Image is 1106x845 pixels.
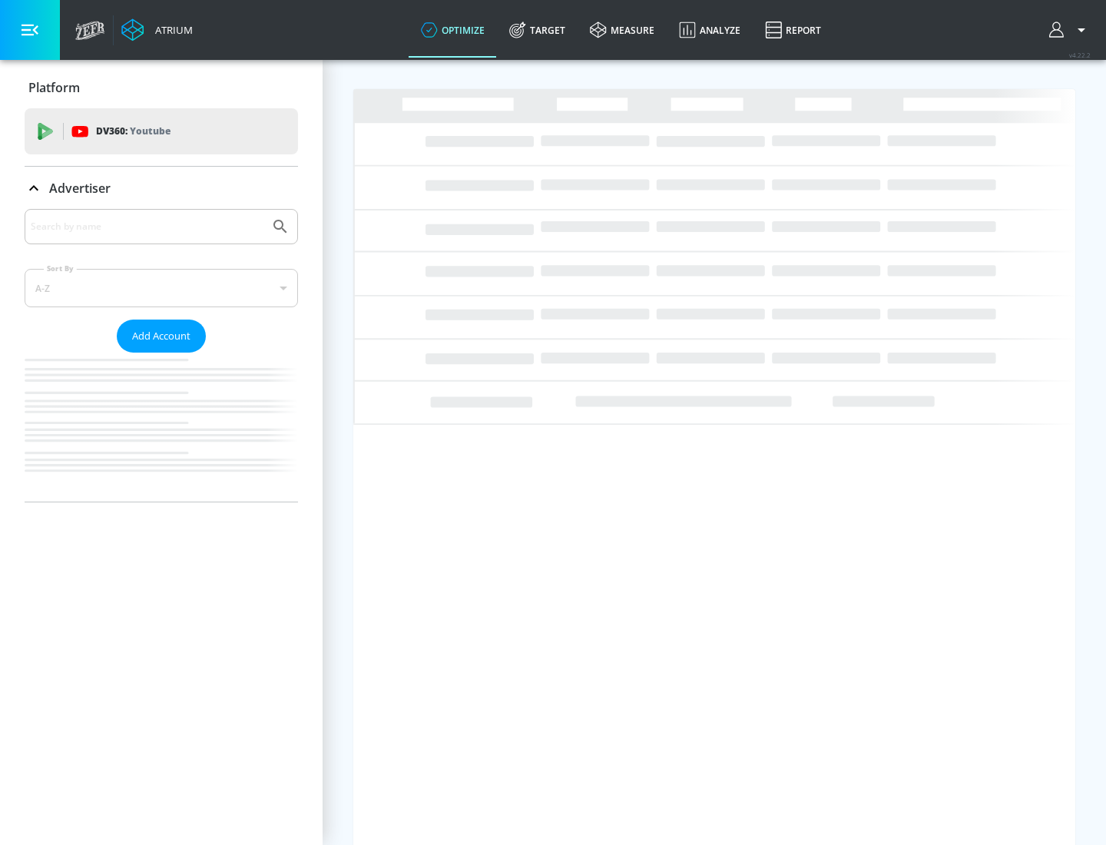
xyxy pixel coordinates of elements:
[753,2,833,58] a: Report
[667,2,753,58] a: Analyze
[497,2,578,58] a: Target
[130,123,171,139] p: Youtube
[25,269,298,307] div: A-Z
[121,18,193,41] a: Atrium
[28,79,80,96] p: Platform
[578,2,667,58] a: measure
[31,217,263,237] input: Search by name
[1069,51,1091,59] span: v 4.22.2
[132,327,190,345] span: Add Account
[149,23,193,37] div: Atrium
[25,209,298,502] div: Advertiser
[44,263,77,273] label: Sort By
[96,123,171,140] p: DV360:
[49,180,111,197] p: Advertiser
[409,2,497,58] a: optimize
[25,108,298,154] div: DV360: Youtube
[25,353,298,502] nav: list of Advertiser
[25,167,298,210] div: Advertiser
[25,66,298,109] div: Platform
[117,320,206,353] button: Add Account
